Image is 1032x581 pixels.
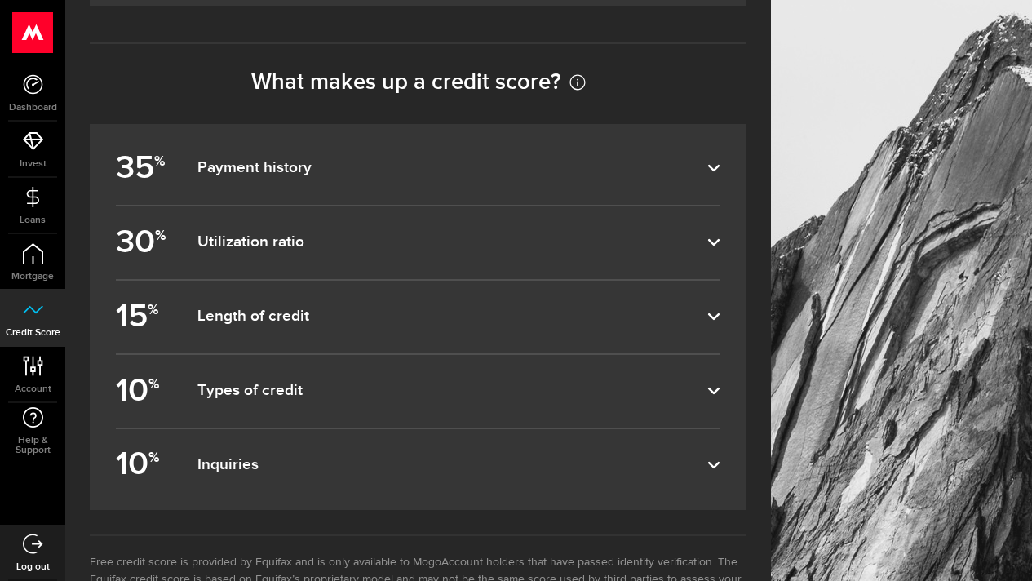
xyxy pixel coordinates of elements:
b: 15 [116,290,169,344]
button: Open LiveChat chat widget [13,7,62,55]
sup: % [148,301,158,318]
dfn: Payment history [197,158,707,178]
sup: % [155,227,166,244]
h2: What makes up a credit score? [90,69,746,95]
sup: % [148,450,159,467]
b: 10 [116,438,169,491]
b: 30 [116,216,169,269]
sup: % [148,375,159,393]
b: 10 [116,365,169,418]
dfn: Inquiries [197,455,707,475]
dfn: Utilization ratio [197,233,707,252]
dfn: Length of credit [197,307,707,326]
b: 35 [116,142,169,195]
sup: % [154,153,165,170]
dfn: Types of credit [197,381,707,401]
